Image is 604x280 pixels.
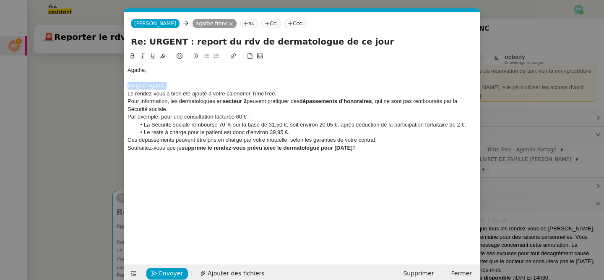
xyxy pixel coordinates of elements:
[284,19,307,28] nz-tag: Ccc:
[451,269,472,278] span: Fermer
[403,269,434,278] span: Supprimer
[131,35,474,48] input: Subject
[240,19,258,28] nz-tag: au
[136,121,477,129] li: La Sécurité sociale rembourse 70 % sur la base de 31,50 €, soit environ 20,05 €, après déduction ...
[128,113,477,121] div: Par exemple, pour une consultation facturée 60 € :
[299,98,372,104] strong: dépassements d’honoraires
[398,268,439,280] button: Supprimer
[128,90,477,98] div: Le rendez-vous a bien été ajouté à votre calendrier TimeTree.
[223,98,247,104] strong: secteur 2
[208,269,264,278] span: Ajouter des fichiers
[128,98,477,113] div: Pour information, les dermatologues en peuvent pratiquer des , qui ne sont pas remboursés par la ...
[261,19,281,28] nz-tag: Cc:
[193,19,237,28] nz-tag: agathe franc
[446,268,477,280] button: Fermer
[128,136,477,144] div: Ces dépassements peuvent être pris en charge par votre mutuelle, selon les garanties de votre con...
[146,268,188,280] button: Envoyer
[182,145,353,151] strong: supprime le rendez-vous prévu avec le dermatologue pour [DATE]
[134,21,176,26] span: [PERSON_NAME]
[128,144,477,152] div: Souhaitez-vous que je ?
[159,269,183,278] span: Envoyer
[128,66,477,74] div: Agathe,
[136,129,477,136] li: Le reste à charge pour le patient est donc d’environ 39,95 €.
[195,268,269,280] button: Ajouter des fichiers
[128,82,477,90] div: Bonjour Agathe,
